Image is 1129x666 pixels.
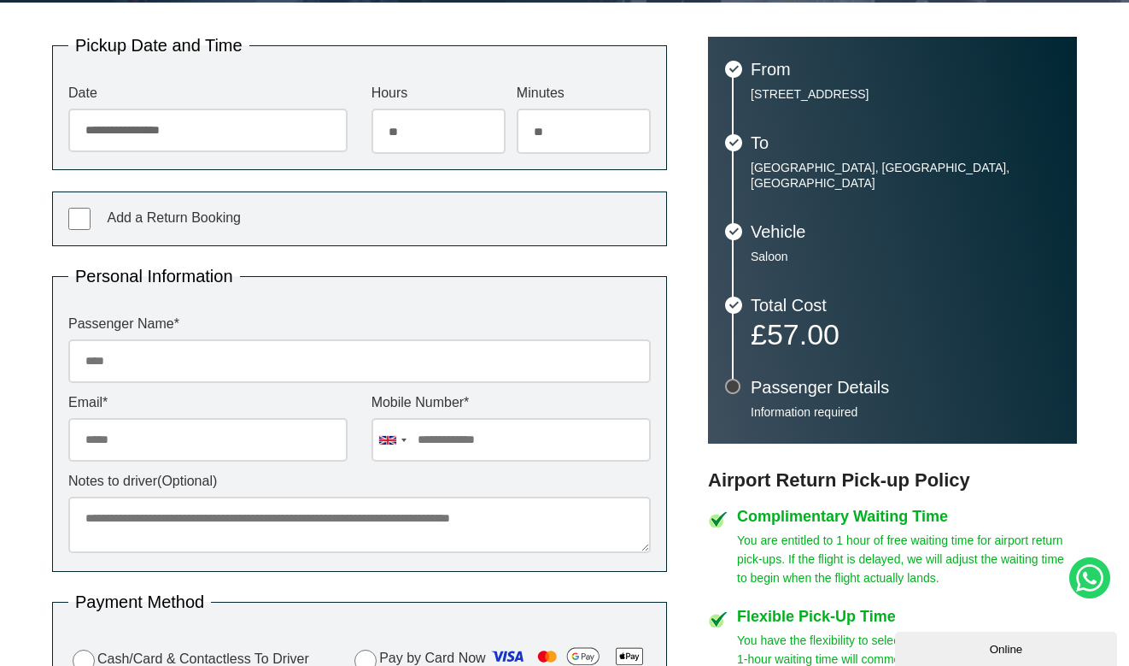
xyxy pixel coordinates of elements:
label: Mobile Number [371,396,651,410]
label: Passenger Name [68,317,651,331]
h3: Total Cost [751,297,1060,314]
h3: From [751,61,1060,78]
label: Minutes [517,86,651,100]
p: Saloon [751,249,1060,264]
span: 57.00 [767,318,839,351]
h3: Vehicle [751,223,1060,240]
p: Information required [751,404,1060,420]
h4: Flexible Pick-Up Time [737,609,1077,624]
p: £ [751,322,1060,346]
label: Notes to driver [68,474,651,488]
iframe: chat widget [895,628,1120,666]
label: Email [68,396,348,410]
span: Add a Return Booking [107,210,241,225]
legend: Payment Method [68,593,211,610]
label: Hours [371,86,506,100]
input: Add a Return Booking [68,208,91,230]
p: [STREET_ADDRESS] [751,86,1060,102]
legend: Personal Information [68,268,240,285]
h3: Airport Return Pick-up Policy [708,469,1077,492]
h4: Complimentary Waiting Time [737,509,1077,524]
div: United Kingdom: +44 [372,419,412,461]
p: [GEOGRAPHIC_DATA], [GEOGRAPHIC_DATA], [GEOGRAPHIC_DATA] [751,160,1060,191]
p: You are entitled to 1 hour of free waiting time for airport return pick-ups. If the flight is del... [737,531,1077,587]
legend: Pickup Date and Time [68,37,249,54]
h3: To [751,134,1060,151]
label: Date [68,86,348,100]
h3: Passenger Details [751,379,1060,396]
span: (Optional) [157,474,217,488]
